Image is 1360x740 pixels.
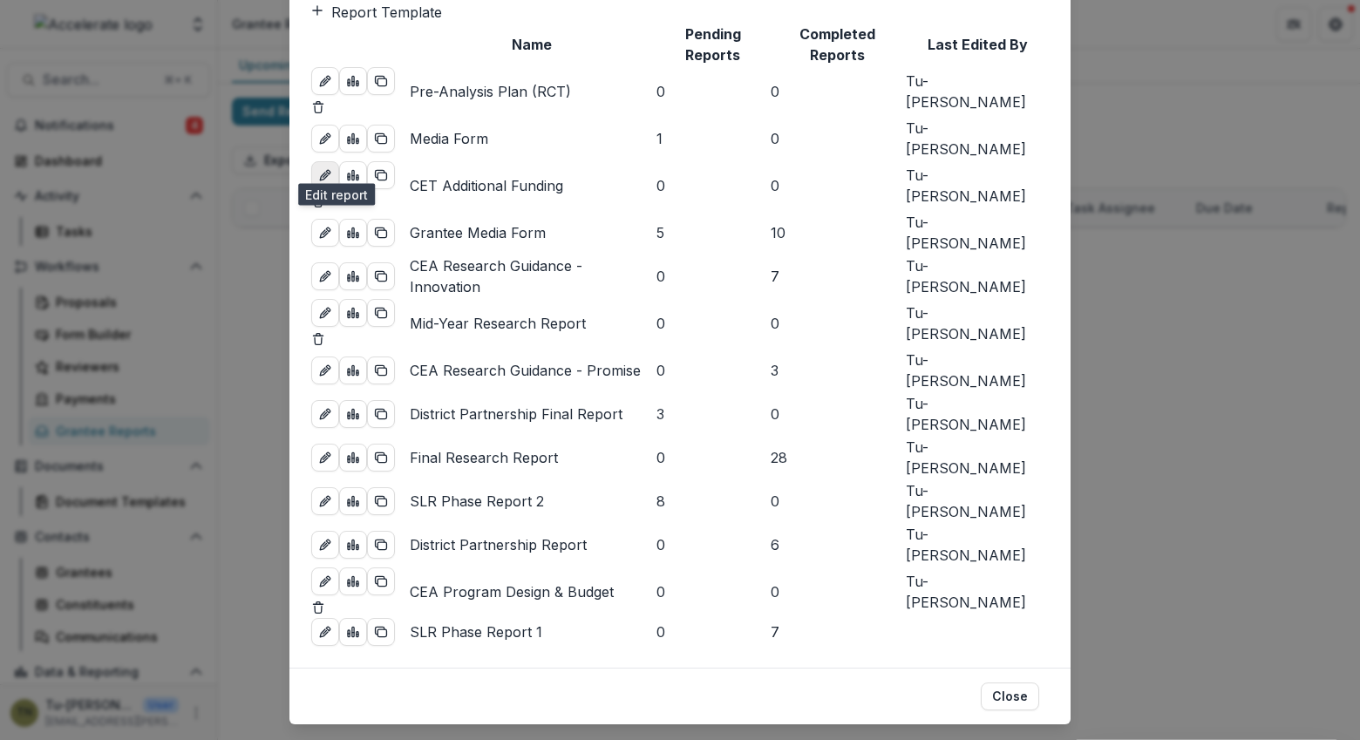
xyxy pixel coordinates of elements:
[367,125,395,153] button: duplicate-report-responses
[656,23,771,66] th: Pending Reports
[656,523,771,567] td: 0
[770,617,905,647] td: 7
[770,160,905,211] td: 0
[656,479,771,523] td: 8
[770,255,905,298] td: 7
[981,682,1039,710] button: Close
[311,400,339,428] a: edit-report
[905,211,1050,255] td: Tu-[PERSON_NAME]
[656,255,771,298] td: 0
[339,67,367,95] a: view-aggregated-responses
[367,67,395,95] button: duplicate-report-responses
[367,356,395,384] button: duplicate-report-responses
[311,595,325,616] button: delete-report
[339,125,367,153] a: view-aggregated-responses
[656,349,771,392] td: 0
[311,567,339,595] a: edit-report
[367,161,395,189] button: duplicate-report-responses
[367,400,395,428] button: duplicate-report-responses
[339,299,367,327] a: view-aggregated-responses
[409,436,656,479] td: Final Research Report
[905,523,1050,567] td: Tu-[PERSON_NAME]
[367,299,395,327] button: duplicate-report-responses
[656,160,771,211] td: 0
[656,392,771,436] td: 3
[339,161,367,189] a: view-aggregated-responses
[311,189,325,210] button: delete-report
[311,356,339,384] a: edit-report
[409,523,656,567] td: District Partnership Report
[311,219,339,247] a: edit-report
[770,349,905,392] td: 3
[367,487,395,515] button: duplicate-report-responses
[339,400,367,428] a: view-aggregated-responses
[656,567,771,617] td: 0
[656,211,771,255] td: 5
[905,66,1050,117] td: Tu-[PERSON_NAME]
[770,567,905,617] td: 0
[339,356,367,384] a: view-aggregated-responses
[409,392,656,436] td: District Partnership Final Report
[905,436,1050,479] td: Tu-[PERSON_NAME]
[339,531,367,559] a: view-aggregated-responses
[905,255,1050,298] td: Tu-[PERSON_NAME]
[339,219,367,247] a: view-aggregated-responses
[409,23,656,66] th: Name
[770,211,905,255] td: 10
[656,298,771,349] td: 0
[905,117,1050,160] td: Tu-[PERSON_NAME]
[339,487,367,515] a: view-aggregated-responses
[409,66,656,117] td: Pre-Analysis Plan (RCT)
[905,479,1050,523] td: Tu-[PERSON_NAME]
[905,160,1050,211] td: Tu-[PERSON_NAME]
[310,3,442,21] a: Report Template
[339,262,367,290] a: view-aggregated-responses
[311,67,339,95] a: edit-report
[367,531,395,559] button: duplicate-report-responses
[409,117,656,160] td: Media Form
[367,262,395,290] button: duplicate-report-responses
[339,618,367,646] a: view-aggregated-responses
[905,298,1050,349] td: Tu-[PERSON_NAME]
[367,567,395,595] button: duplicate-report-responses
[905,392,1050,436] td: Tu-[PERSON_NAME]
[311,299,339,327] a: edit-report
[367,618,395,646] button: duplicate-report-responses
[905,349,1050,392] td: Tu-[PERSON_NAME]
[905,567,1050,617] td: Tu-[PERSON_NAME]
[409,567,656,617] td: CEA Program Design & Budget
[409,160,656,211] td: CET Additional Funding
[656,117,771,160] td: 1
[770,523,905,567] td: 6
[770,66,905,117] td: 0
[311,618,339,646] a: edit-report
[339,567,367,595] a: view-aggregated-responses
[770,298,905,349] td: 0
[770,117,905,160] td: 0
[311,444,339,472] a: edit-report
[770,23,905,66] th: Completed Reports
[905,23,1050,66] th: Last Edited By
[770,479,905,523] td: 0
[367,219,395,247] button: duplicate-report-responses
[656,436,771,479] td: 0
[339,444,367,472] a: view-aggregated-responses
[409,349,656,392] td: CEA Research Guidance - Promise
[311,161,339,189] a: edit-report
[311,487,339,515] a: edit-report
[311,95,325,116] button: delete-report
[409,617,656,647] td: SLR Phase Report 1
[311,262,339,290] a: edit-report
[409,255,656,298] td: CEA Research Guidance - Innovation
[656,66,771,117] td: 0
[409,211,656,255] td: Grantee Media Form
[770,436,905,479] td: 28
[409,479,656,523] td: SLR Phase Report 2
[311,531,339,559] a: edit-report
[409,298,656,349] td: Mid-Year Research Report
[367,444,395,472] button: duplicate-report-responses
[311,327,325,348] button: delete-report
[770,392,905,436] td: 0
[656,617,771,647] td: 0
[311,125,339,153] a: edit-report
